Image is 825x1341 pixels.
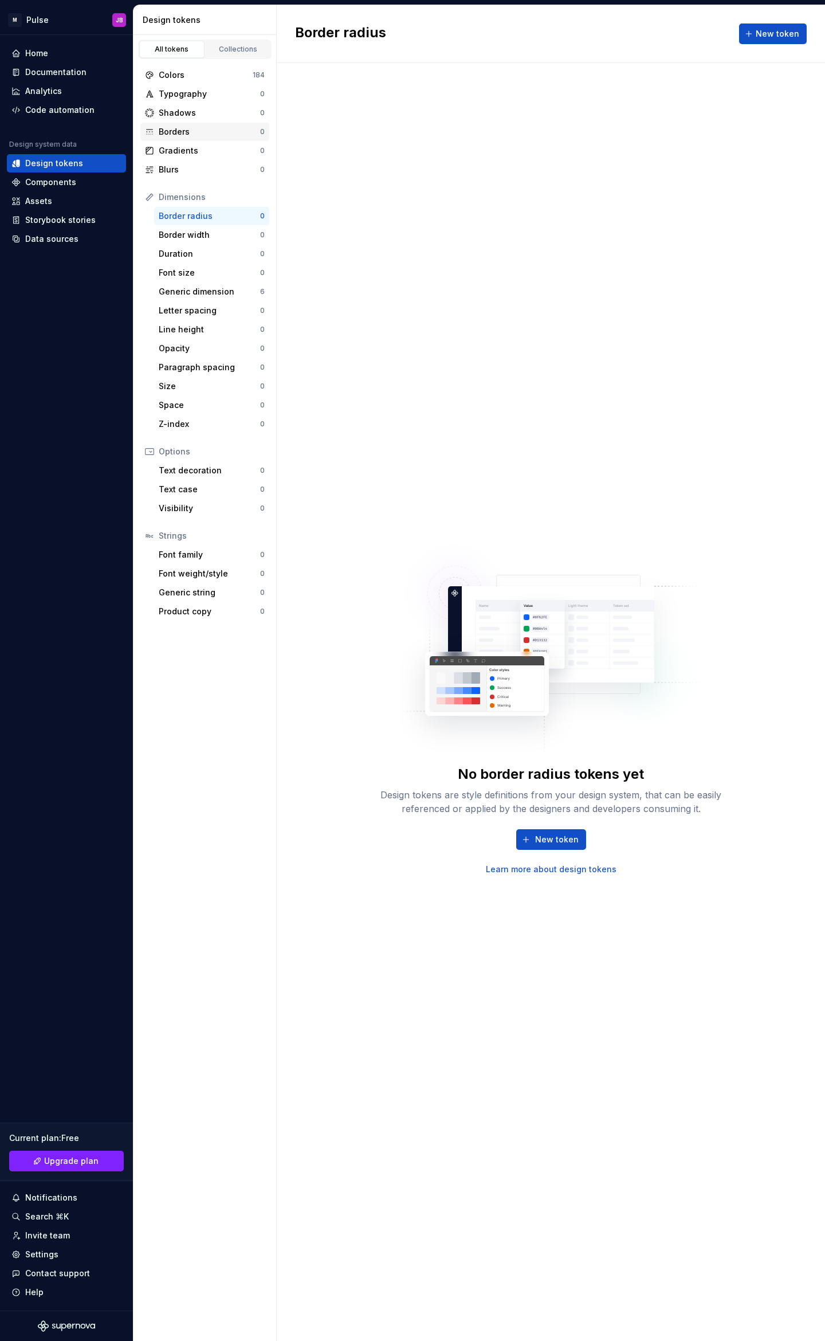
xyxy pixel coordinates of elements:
[140,85,269,103] a: Typography0
[159,587,260,598] div: Generic string
[260,401,265,410] div: 0
[159,286,260,297] div: Generic dimension
[159,69,253,81] div: Colors
[159,248,260,260] div: Duration
[44,1155,99,1167] span: Upgrade plan
[143,14,272,26] div: Design tokens
[154,583,269,602] a: Generic string0
[159,568,260,579] div: Font weight/style
[260,363,265,372] div: 0
[25,1268,90,1279] div: Contact support
[7,1245,126,1264] a: Settings
[159,399,260,411] div: Space
[140,142,269,160] a: Gradients0
[159,446,265,457] div: Options
[159,484,260,495] div: Text case
[159,164,260,175] div: Blurs
[154,245,269,263] a: Duration0
[7,1283,126,1301] button: Help
[159,362,260,373] div: Paragraph spacing
[154,283,269,301] a: Generic dimension6
[154,461,269,480] a: Text decoration0
[260,146,265,155] div: 0
[7,1207,126,1226] button: Search ⌘K
[7,101,126,119] a: Code automation
[260,230,265,240] div: 0
[25,1230,70,1241] div: Invite team
[2,7,131,32] button: MPulseJB
[154,602,269,621] a: Product copy0
[25,195,52,207] div: Assets
[159,418,260,430] div: Z-index
[159,126,260,138] div: Borders
[535,834,579,845] span: New token
[159,549,260,560] div: Font family
[140,66,269,84] a: Colors184
[7,1189,126,1207] button: Notifications
[8,13,22,27] div: M
[159,530,265,542] div: Strings
[7,82,126,100] a: Analytics
[7,1226,126,1245] a: Invite team
[486,864,616,875] a: Learn more about design tokens
[154,358,269,377] a: Paragraph spacing0
[253,70,265,80] div: 184
[159,606,260,617] div: Product copy
[25,104,95,116] div: Code automation
[38,1320,95,1332] svg: Supernova Logo
[25,1211,69,1222] div: Search ⌘K
[260,569,265,578] div: 0
[260,419,265,429] div: 0
[7,44,126,62] a: Home
[260,550,265,559] div: 0
[25,233,78,245] div: Data sources
[260,466,265,475] div: 0
[159,267,260,279] div: Font size
[154,564,269,583] a: Font weight/style0
[260,306,265,315] div: 0
[25,177,76,188] div: Components
[739,23,807,44] button: New token
[159,88,260,100] div: Typography
[140,104,269,122] a: Shadows0
[260,325,265,334] div: 0
[260,249,265,258] div: 0
[154,226,269,244] a: Border width0
[260,485,265,494] div: 0
[140,123,269,141] a: Borders0
[210,45,267,54] div: Collections
[140,160,269,179] a: Blurs0
[25,1287,44,1298] div: Help
[159,305,260,316] div: Letter spacing
[7,173,126,191] a: Components
[159,229,260,241] div: Border width
[154,207,269,225] a: Border radius0
[7,211,126,229] a: Storybook stories
[25,214,96,226] div: Storybook stories
[154,396,269,414] a: Space0
[159,343,260,354] div: Opacity
[260,504,265,513] div: 0
[295,23,386,44] h2: Border radius
[25,1249,58,1260] div: Settings
[159,324,260,335] div: Line height
[9,140,77,149] div: Design system data
[154,301,269,320] a: Letter spacing0
[159,465,260,476] div: Text decoration
[159,210,260,222] div: Border radius
[260,588,265,597] div: 0
[116,15,123,25] div: JB
[7,154,126,172] a: Design tokens
[7,63,126,81] a: Documentation
[260,268,265,277] div: 0
[159,145,260,156] div: Gradients
[756,28,799,40] span: New token
[154,264,269,282] a: Font size0
[7,230,126,248] a: Data sources
[154,377,269,395] a: Size0
[260,211,265,221] div: 0
[159,381,260,392] div: Size
[368,788,734,815] div: Design tokens are style definitions from your design system, that can be easily referenced or app...
[7,1264,126,1283] button: Contact support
